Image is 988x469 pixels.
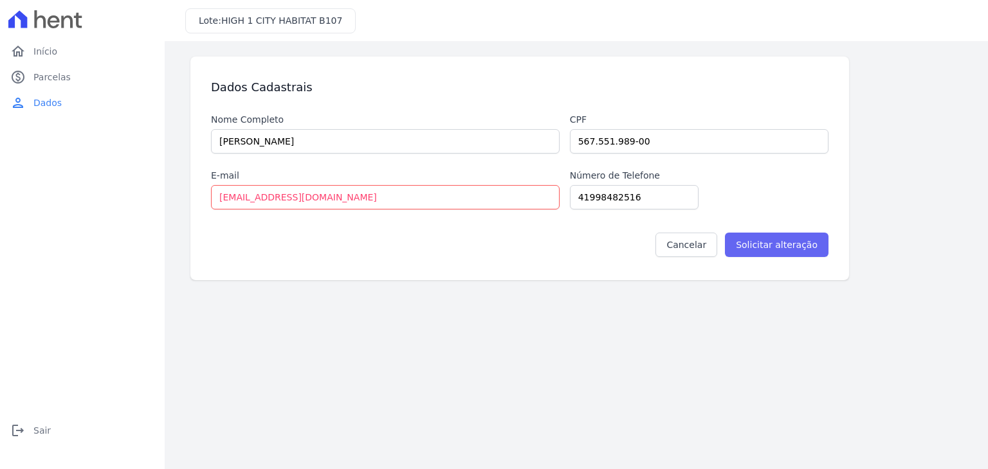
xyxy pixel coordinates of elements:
input: Solicitar alteração [725,233,828,257]
span: Dados [33,96,62,109]
i: paid [10,69,26,85]
label: E-mail [211,169,560,182]
a: logoutSair [5,418,160,443]
span: HIGH 1 CITY HABITAT B107 [221,15,342,26]
span: Sair [33,424,51,437]
a: Cancelar [655,233,717,257]
label: Nome Completo [211,113,560,127]
h3: Dados Cadastrais [211,80,313,95]
span: Início [33,45,57,58]
a: personDados [5,90,160,116]
span: Parcelas [33,71,71,84]
a: homeInício [5,39,160,64]
h3: Lote: [199,14,342,28]
label: Cpf [570,113,828,127]
i: home [10,44,26,59]
label: Número de Telefone [570,169,660,182]
i: logout [10,423,26,438]
a: paidParcelas [5,64,160,90]
i: person [10,95,26,111]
